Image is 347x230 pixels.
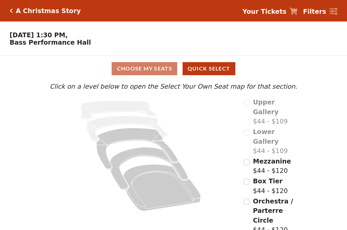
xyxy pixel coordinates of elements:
span: Orchestra / Parterre Circle [253,197,293,224]
label: $44 - $120 [253,176,288,195]
h5: A Christmas Story [16,7,81,15]
path: Upper Gallery - Seats Available: 0 [81,101,158,119]
a: Your Tickets [242,7,298,16]
span: Lower Gallery [253,128,278,145]
p: Click on a level below to open the Select Your Own Seat map for that section. [48,82,299,91]
label: $44 - $120 [253,156,291,176]
strong: Your Tickets [242,8,286,15]
strong: Filters [303,8,326,15]
span: Upper Gallery [253,98,278,116]
a: Filters [303,7,337,16]
label: $44 - $109 [253,127,299,156]
span: Mezzanine [253,157,291,165]
label: $44 - $109 [253,97,299,126]
path: Orchestra / Parterre Circle - Seats Available: 131 [123,165,201,211]
path: Lower Gallery - Seats Available: 0 [87,116,168,141]
button: Quick Select [183,62,235,75]
span: Box Tier [253,177,282,185]
a: Click here to go back to filters [10,8,13,13]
